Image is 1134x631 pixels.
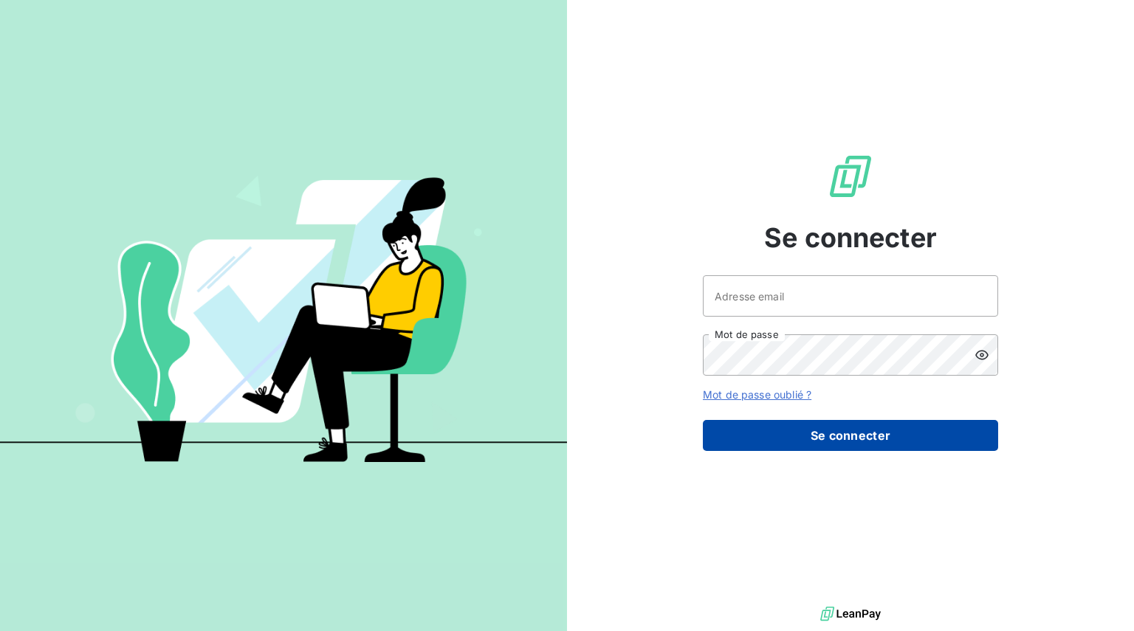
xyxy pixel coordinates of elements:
button: Se connecter [703,420,998,451]
img: Logo LeanPay [827,153,874,200]
a: Mot de passe oublié ? [703,388,811,401]
span: Se connecter [764,218,937,258]
input: placeholder [703,275,998,317]
img: logo [820,603,881,625]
